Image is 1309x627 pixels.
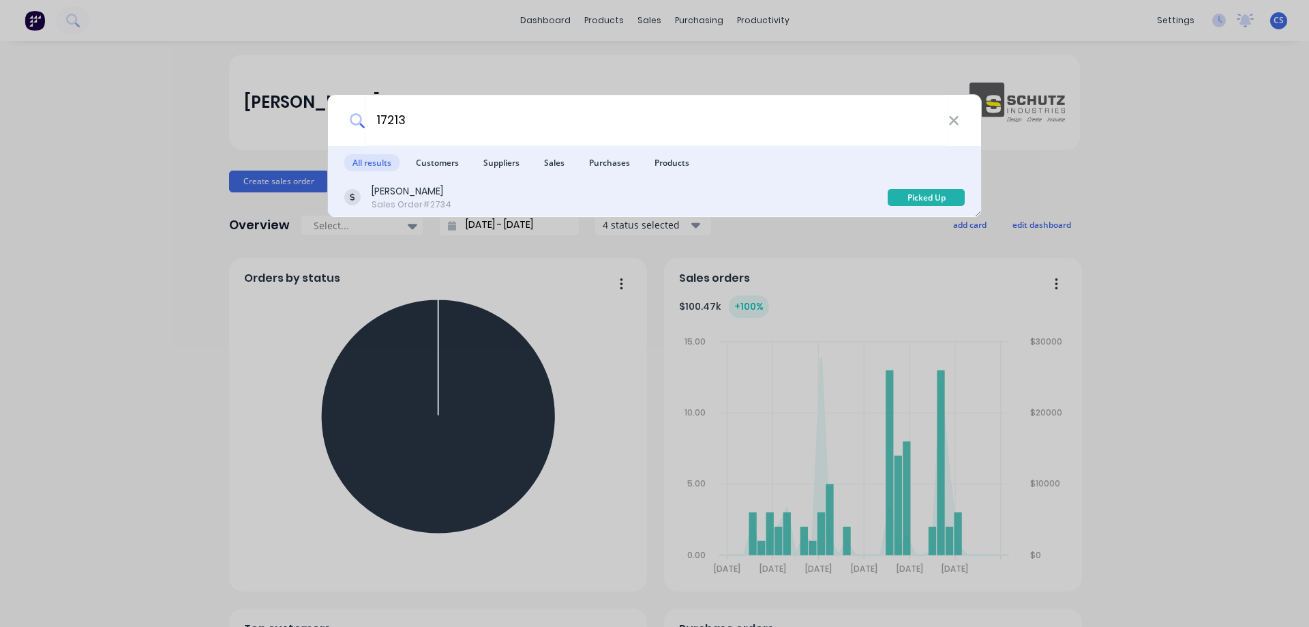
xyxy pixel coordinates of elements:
[372,184,451,199] div: [PERSON_NAME]
[365,95,948,146] input: Start typing a customer or supplier name to create a new order...
[536,154,573,171] span: Sales
[372,199,451,211] div: Sales Order #2734
[475,154,528,171] span: Suppliers
[581,154,638,171] span: Purchases
[646,154,697,171] span: Products
[344,154,400,171] span: All results
[888,189,965,206] div: Picked Up
[408,154,467,171] span: Customers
